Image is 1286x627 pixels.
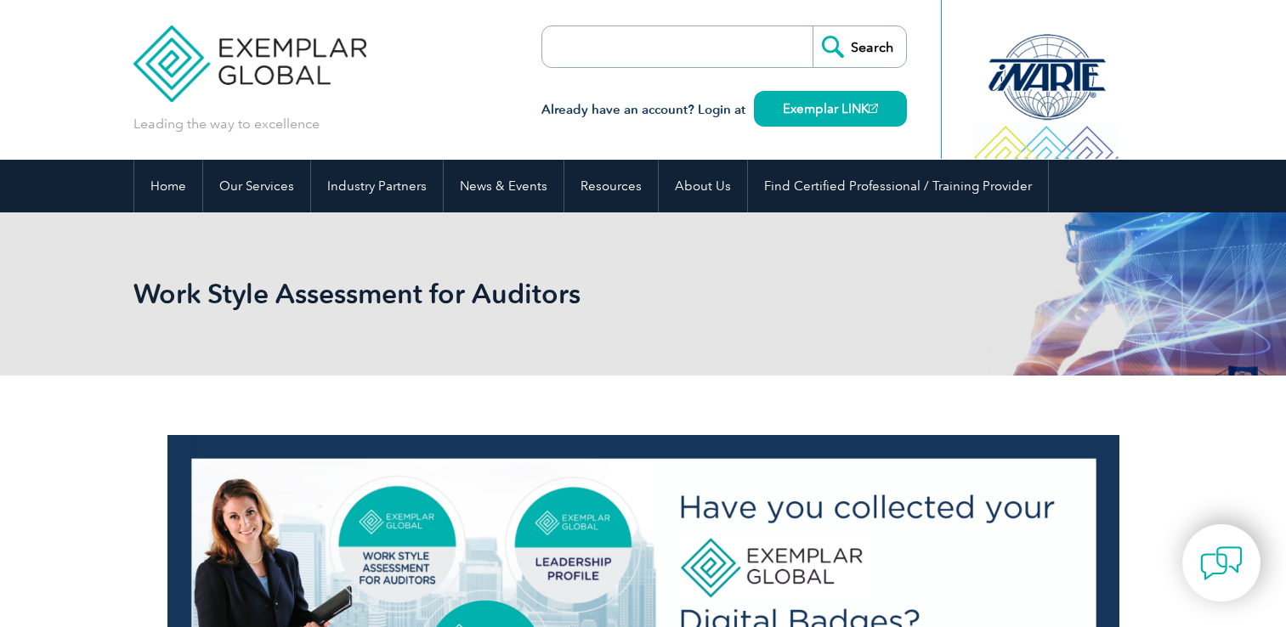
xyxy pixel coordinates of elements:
[748,160,1048,212] a: Find Certified Professional / Training Provider
[133,280,847,308] h2: Work Style Assessment for Auditors
[203,160,310,212] a: Our Services
[444,160,564,212] a: News & Events
[311,160,443,212] a: Industry Partners
[1200,542,1243,585] img: contact-chat.png
[564,160,658,212] a: Resources
[134,160,202,212] a: Home
[813,26,906,67] input: Search
[659,160,747,212] a: About Us
[133,115,320,133] p: Leading the way to excellence
[541,99,907,121] h3: Already have an account? Login at
[869,104,878,113] img: open_square.png
[754,91,907,127] a: Exemplar LINK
